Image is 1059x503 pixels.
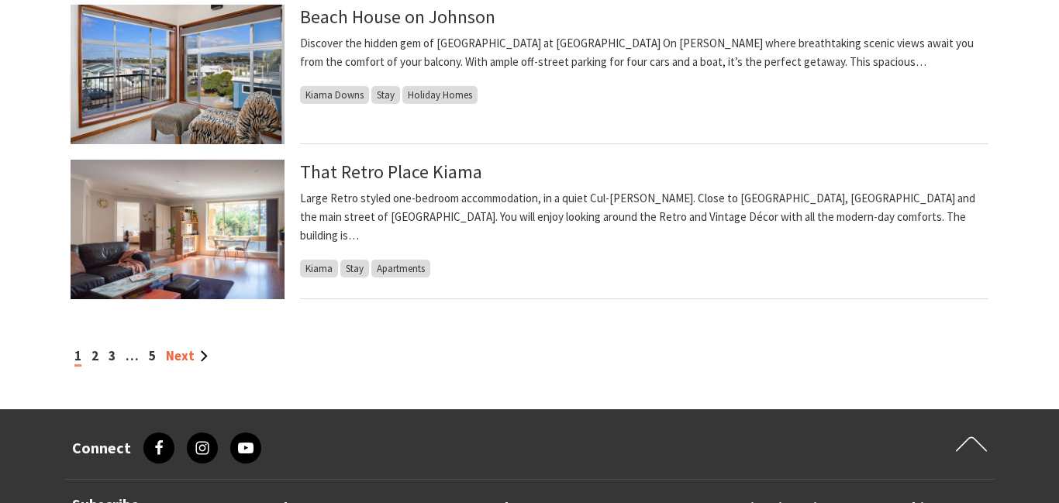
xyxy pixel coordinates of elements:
[74,347,81,367] span: 1
[300,86,369,104] span: Kiama Downs
[300,5,495,29] a: Beach House on Johnson
[300,160,482,184] a: That Retro Place Kiama
[91,347,98,364] a: 2
[300,260,338,277] span: Kiama
[71,5,285,144] img: View 2
[149,347,156,364] a: 5
[109,347,116,364] a: 3
[166,347,208,364] a: Next
[300,34,988,71] p: Discover the hidden gem of [GEOGRAPHIC_DATA] at [GEOGRAPHIC_DATA] On [PERSON_NAME] where breathta...
[340,260,369,277] span: Stay
[300,189,988,245] p: Large Retro styled one-bedroom accommodation, in a quiet Cul-[PERSON_NAME]. Close to [GEOGRAPHIC_...
[71,160,285,299] img: Large sun-lit room with lounge, coffee table, smart TV and Kitchenette.
[72,439,131,457] h3: Connect
[371,260,430,277] span: Apartments
[402,86,478,104] span: Holiday Homes
[126,347,139,364] span: …
[371,86,400,104] span: Stay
